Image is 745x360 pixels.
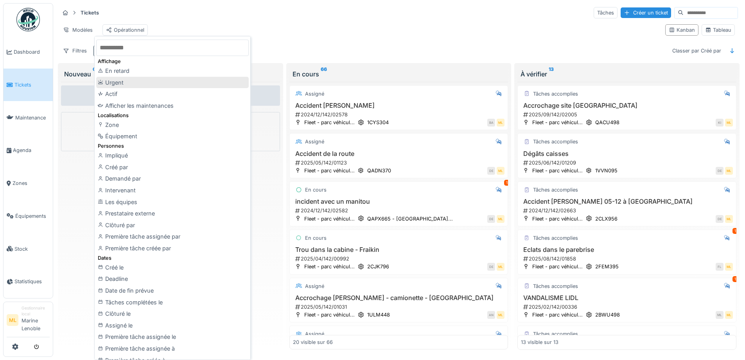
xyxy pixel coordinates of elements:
[522,255,733,262] div: 2025/08/142/01858
[305,186,327,194] div: En cours
[305,234,327,242] div: En cours
[304,119,355,126] div: Fleet - parc véhicul...
[22,305,50,317] div: Gestionnaire local
[64,69,277,79] div: Nouveau
[96,254,249,262] div: Dates
[522,111,733,118] div: 2025/09/142/02005
[305,138,324,145] div: Assigné
[521,198,733,205] h3: Accident [PERSON_NAME] 05-12 à [GEOGRAPHIC_DATA]
[595,167,618,174] div: 1VVN095
[533,138,578,145] div: Tâches accomplies
[22,305,50,335] li: Marine Lenoble
[294,207,505,214] div: 2024/12/142/02582
[14,48,50,56] span: Dashboard
[96,308,249,320] div: Clôturé le
[533,330,578,338] div: Tâches accomplies
[521,294,733,302] h3: VANDALISME LIDL
[716,119,723,127] div: KI
[532,215,583,223] div: Fleet - parc véhicul...
[487,215,495,223] div: DE
[669,26,695,34] div: Kanban
[367,311,390,318] div: 1ULM448
[96,130,249,142] div: Équipement
[96,219,249,231] div: Clôturé par
[304,311,355,318] div: Fleet - parc véhicul...
[14,278,50,285] span: Statistiques
[293,198,505,205] h3: incident avec un manitou
[521,246,733,253] h3: Eclats dans le parebrise
[293,338,333,346] div: 20 visible sur 66
[487,167,495,175] div: DE
[14,245,50,253] span: Stock
[716,263,723,271] div: FL
[15,212,50,220] span: Équipements
[7,314,18,326] li: ML
[533,186,578,194] div: Tâches accomplies
[96,77,249,89] div: Urgent
[521,150,733,157] h3: Dégâts caisses
[705,26,731,34] div: Tableau
[96,331,249,343] div: Première tâche assignée le
[595,311,620,318] div: 2BWU498
[106,26,144,34] div: Opérationnel
[732,276,738,282] div: 1
[497,263,504,271] div: ML
[293,102,505,109] h3: Accident [PERSON_NAME]
[13,179,50,187] span: Zones
[497,311,504,319] div: ML
[521,338,558,346] div: 13 visible sur 13
[595,119,619,126] div: QACU498
[549,69,554,79] sup: 13
[96,173,249,185] div: Demandé par
[367,215,453,223] div: QAPX665 - [GEOGRAPHIC_DATA]...
[367,119,389,126] div: 1CYS304
[522,159,733,166] div: 2025/06/142/01209
[725,311,733,319] div: ML
[294,111,505,118] div: 2024/12/142/02578
[487,119,495,127] div: BA
[725,119,733,127] div: ML
[14,81,50,89] span: Tickets
[725,263,733,271] div: ML
[595,263,619,270] div: 2FEM395
[13,147,50,154] span: Agenda
[732,228,738,234] div: 1
[96,242,249,254] div: Première tâche créée par
[93,69,96,79] sup: 0
[96,297,249,308] div: Tâches complétées le
[595,215,618,223] div: 2CLX956
[96,273,249,285] div: Deadline
[96,343,249,355] div: Première tâche assignée à
[96,262,249,273] div: Créé le
[533,234,578,242] div: Tâches accomplies
[294,255,505,262] div: 2025/04/142/00992
[532,311,583,318] div: Fleet - parc véhicul...
[96,88,249,100] div: Actif
[96,161,249,173] div: Créé par
[321,69,327,79] sup: 66
[497,167,504,175] div: ML
[59,45,90,56] div: Filtres
[367,167,391,174] div: QADN370
[532,119,583,126] div: Fleet - parc véhicul...
[293,150,505,157] h3: Accident de la route
[497,119,504,127] div: ML
[497,215,504,223] div: ML
[504,180,510,186] div: 1
[521,69,733,79] div: À vérifier
[367,263,389,270] div: 2CJK796
[96,100,249,112] div: Afficher les maintenances
[96,320,249,331] div: Assigné le
[304,167,355,174] div: Fleet - parc véhicul...
[305,90,324,98] div: Assigné
[487,311,495,319] div: AN
[669,45,725,56] div: Classer par Créé par
[15,114,50,121] span: Maintenance
[294,159,505,166] div: 2025/05/142/01123
[96,231,249,242] div: Première tâche assignée par
[96,112,249,119] div: Localisations
[487,263,495,271] div: DE
[294,303,505,311] div: 2025/05/142/01031
[293,69,505,79] div: En cours
[305,282,324,290] div: Assigné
